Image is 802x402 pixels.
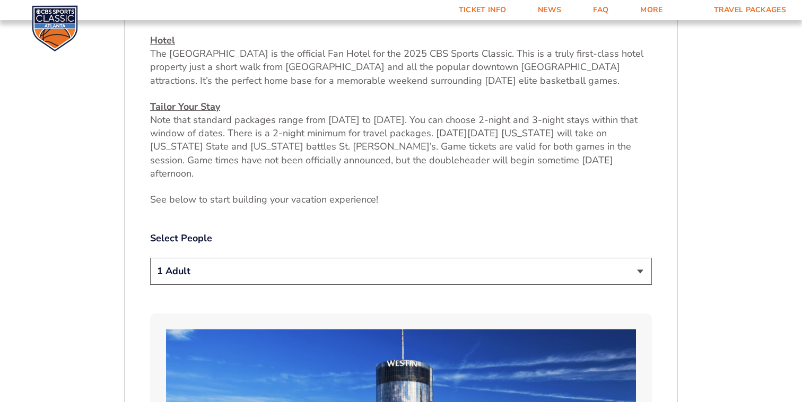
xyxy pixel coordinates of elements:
p: See below to start building your vacation experience! [150,193,652,206]
p: Note that standard packages range from [DATE] to [DATE]. You can choose 2-night and 3-night stays... [150,100,652,180]
p: The [GEOGRAPHIC_DATA] is the official Fan Hotel for the 2025 CBS Sports Classic. This is a truly ... [150,34,652,88]
img: CBS Sports Classic [32,5,78,51]
u: Hotel [150,34,175,47]
label: Select People [150,232,652,245]
u: Tailor Your Stay [150,100,220,113]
